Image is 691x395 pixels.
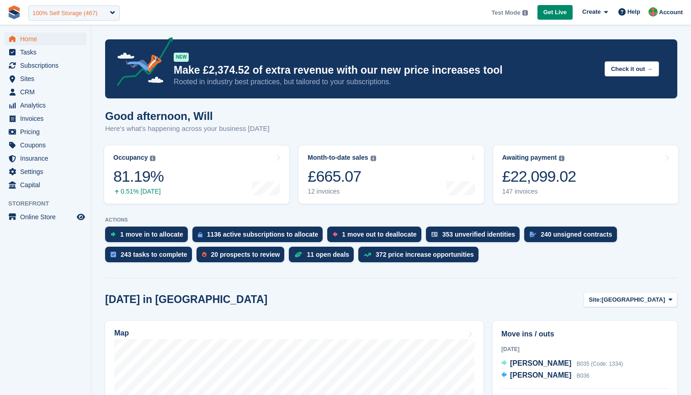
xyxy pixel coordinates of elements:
div: Occupancy [113,154,148,162]
div: 372 price increase opportunities [376,251,474,258]
span: [GEOGRAPHIC_DATA] [601,295,665,304]
div: 1136 active subscriptions to allocate [207,231,319,238]
div: 353 unverified identities [442,231,516,238]
img: icon-info-grey-7440780725fd019a000dd9b08b2336e03edf1995a4989e88bcd33f0948082b44.svg [522,10,528,16]
img: active_subscription_to_allocate_icon-d502201f5373d7db506a760aba3b589e785aa758c864c3986d89f69b8ff3... [198,232,202,238]
span: Test Mode [491,8,520,17]
a: menu [5,99,86,112]
button: Site: [GEOGRAPHIC_DATA] [584,292,677,307]
a: 11 open deals [289,247,358,267]
div: 243 tasks to complete [121,251,187,258]
div: 12 invoices [308,188,376,195]
p: Make £2,374.52 of extra revenue with our new price increases tool [174,64,597,77]
h2: [DATE] in [GEOGRAPHIC_DATA] [105,293,267,306]
div: 240 unsigned contracts [541,231,612,238]
span: Sites [20,72,75,85]
a: 1 move in to allocate [105,227,192,247]
div: 20 prospects to review [211,251,280,258]
span: Online Store [20,211,75,223]
span: Insurance [20,152,75,165]
div: 100% Self Storage (467) [32,9,97,18]
a: menu [5,125,86,138]
a: menu [5,179,86,191]
p: ACTIONS [105,217,677,223]
img: task-75834270c22a3079a89374b754ae025e5fb1db73e45f91037f5363f120a921f8.svg [111,252,116,257]
div: 1 move out to deallocate [342,231,416,238]
span: Site: [589,295,601,304]
a: menu [5,59,86,72]
span: Analytics [20,99,75,112]
img: move_outs_to_deallocate_icon-f764333ba52eb49d3ac5e1228854f67142a1ed5810a6f6cc68b1a99e826820c5.svg [333,232,337,237]
a: menu [5,72,86,85]
a: menu [5,165,86,178]
div: [DATE] [501,345,669,353]
img: Will McNeilly [648,7,658,16]
a: 1136 active subscriptions to allocate [192,227,328,247]
span: B036 [577,373,590,379]
div: Awaiting payment [502,154,557,162]
a: Preview store [75,211,86,222]
img: prospect-51fa495bee0391a8d652442698ab0144808aea92771e9ea1ae160a38d050c398.svg [202,252,207,257]
span: Account [659,8,683,17]
div: £22,099.02 [502,167,576,186]
a: Awaiting payment £22,099.02 147 invoices [493,146,678,204]
a: [PERSON_NAME] B036 [501,370,590,382]
span: Coupons [20,139,75,152]
a: menu [5,152,86,165]
span: Settings [20,165,75,178]
a: Get Live [537,5,573,20]
span: Help [627,7,640,16]
span: Tasks [20,46,75,59]
img: stora-icon-8386f47178a22dfd0bd8f6a31ec36ba5ce8667c1dd55bd0f319d3a0aa187defe.svg [7,5,21,19]
img: contract_signature_icon-13c848040528278c33f63329250d36e43548de30e8caae1d1a13099fd9432cc5.svg [530,232,536,237]
img: icon-info-grey-7440780725fd019a000dd9b08b2336e03edf1995a4989e88bcd33f0948082b44.svg [559,156,564,161]
span: Subscriptions [20,59,75,72]
p: Rooted in industry best practices, but tailored to your subscriptions. [174,77,597,87]
a: 372 price increase opportunities [358,247,483,267]
span: [PERSON_NAME] [510,359,571,367]
button: Check it out → [605,61,659,76]
a: 353 unverified identities [426,227,525,247]
a: menu [5,86,86,98]
img: icon-info-grey-7440780725fd019a000dd9b08b2336e03edf1995a4989e88bcd33f0948082b44.svg [150,156,155,161]
a: menu [5,139,86,152]
span: Home [20,32,75,45]
div: 0.51% [DATE] [113,188,164,195]
span: B035 (Code: 1334) [577,361,623,367]
a: Month-to-date sales £665.07 12 invoices [298,146,484,204]
a: menu [5,112,86,125]
p: Here's what's happening across your business [DATE] [105,124,270,134]
span: Get Live [543,8,567,17]
div: 1 move in to allocate [120,231,183,238]
img: icon-info-grey-7440780725fd019a000dd9b08b2336e03edf1995a4989e88bcd33f0948082b44.svg [371,156,376,161]
h2: Map [114,329,129,337]
img: price-adjustments-announcement-icon-8257ccfd72463d97f412b2fc003d46551f7dbcb40ab6d574587a9cd5c0d94... [109,37,173,89]
a: menu [5,211,86,223]
div: £665.07 [308,167,376,186]
a: menu [5,46,86,59]
img: deal-1b604bf984904fb50ccaf53a9ad4b4a5d6e5aea283cecdc64d6e3604feb123c2.svg [294,251,302,258]
span: CRM [20,86,75,98]
span: Invoices [20,112,75,125]
span: Pricing [20,125,75,138]
span: [PERSON_NAME] [510,371,571,379]
a: 1 move out to deallocate [327,227,425,247]
div: 11 open deals [307,251,349,258]
h2: Move ins / outs [501,329,669,340]
img: move_ins_to_allocate_icon-fdf77a2bb77ea45bf5b3d319d69a93e2d87916cf1d5bf7949dd705db3b84f3ca.svg [111,232,116,237]
img: price_increase_opportunities-93ffe204e8149a01c8c9dc8f82e8f89637d9d84a8eef4429ea346261dce0b2c0.svg [364,253,371,257]
span: Capital [20,179,75,191]
img: verify_identity-adf6edd0f0f0b5bbfe63781bf79b02c33cf7c696d77639b501bdc392416b5a36.svg [431,232,438,237]
a: menu [5,32,86,45]
a: 20 prospects to review [197,247,289,267]
a: Occupancy 81.19% 0.51% [DATE] [104,146,289,204]
div: 147 invoices [502,188,576,195]
a: [PERSON_NAME] B035 (Code: 1334) [501,358,623,370]
div: Month-to-date sales [308,154,368,162]
div: 81.19% [113,167,164,186]
div: NEW [174,53,189,62]
span: Create [582,7,601,16]
span: Storefront [8,199,91,208]
h1: Good afternoon, Will [105,110,270,122]
a: 240 unsigned contracts [524,227,621,247]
